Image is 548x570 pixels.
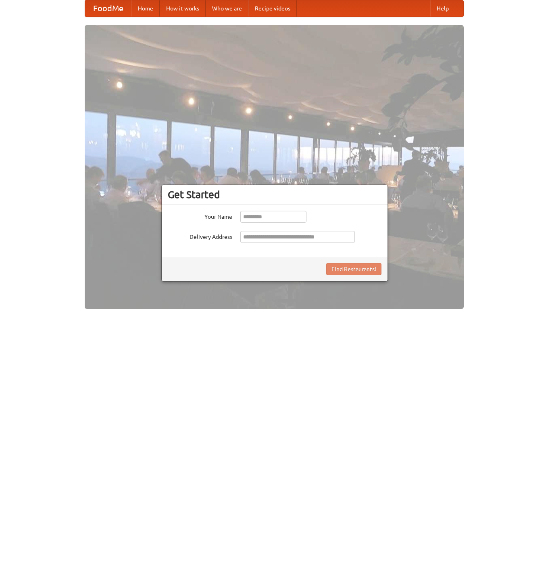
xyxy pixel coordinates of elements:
[248,0,297,17] a: Recipe videos
[206,0,248,17] a: Who we are
[168,189,381,201] h3: Get Started
[131,0,160,17] a: Home
[326,263,381,275] button: Find Restaurants!
[430,0,455,17] a: Help
[160,0,206,17] a: How it works
[168,231,232,241] label: Delivery Address
[85,0,131,17] a: FoodMe
[168,211,232,221] label: Your Name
